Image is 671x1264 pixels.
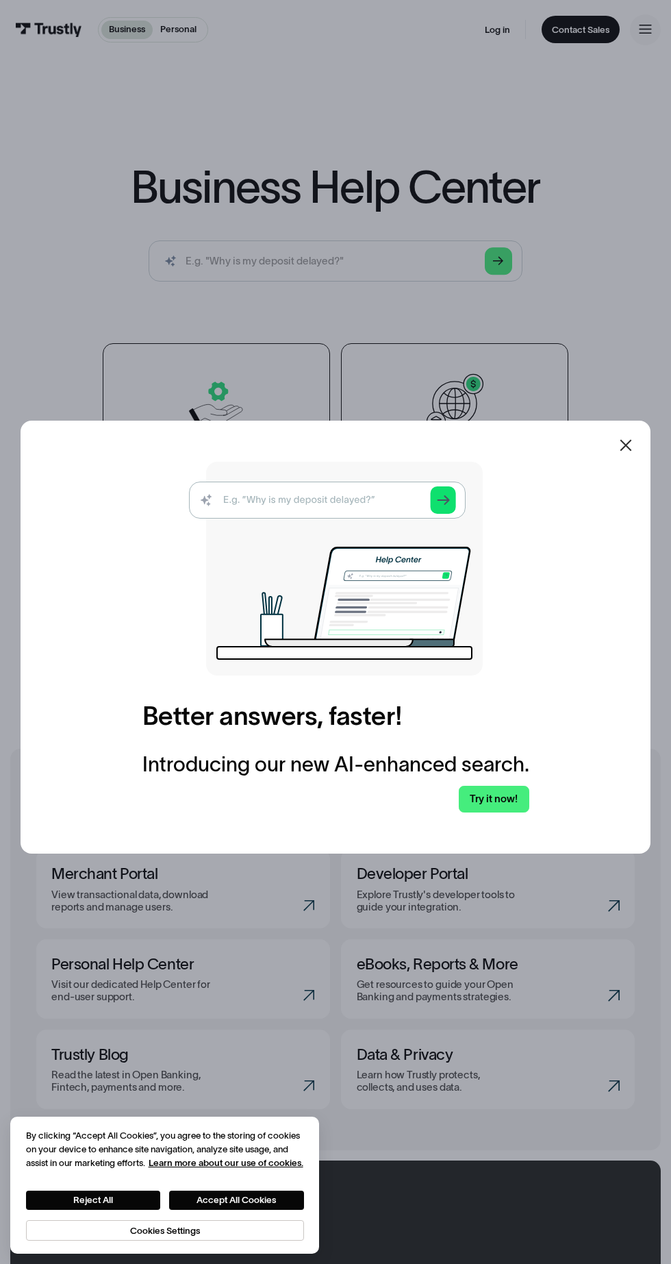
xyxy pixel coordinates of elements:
[26,1129,304,1241] div: Privacy
[169,1191,303,1210] button: Accept All Cookies
[459,786,529,813] a: Try it now!
[149,1158,303,1168] a: More information about your privacy, opens in a new tab
[26,1191,160,1210] button: Reject All
[10,1117,319,1254] div: Cookie banner
[26,1129,304,1169] div: By clicking “Accept All Cookies”, you agree to the storing of cookies on your device to enhance s...
[142,701,403,732] h2: Better answers, faster!
[142,753,529,776] div: Introducing our new AI-enhanced search.
[26,1220,304,1241] button: Cookies Settings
